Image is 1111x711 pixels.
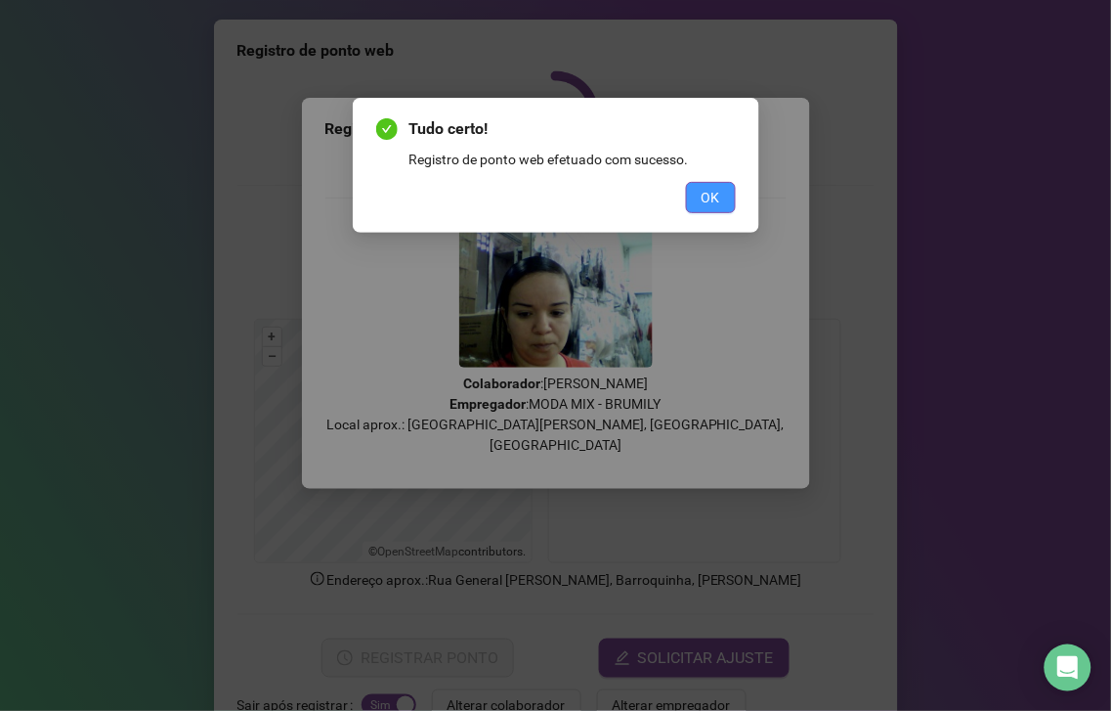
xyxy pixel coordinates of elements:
[376,118,398,140] span: check-circle
[1045,644,1091,691] div: Open Intercom Messenger
[409,117,736,141] span: Tudo certo!
[686,182,736,213] button: OK
[702,187,720,208] span: OK
[409,149,736,170] div: Registro de ponto web efetuado com sucesso.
